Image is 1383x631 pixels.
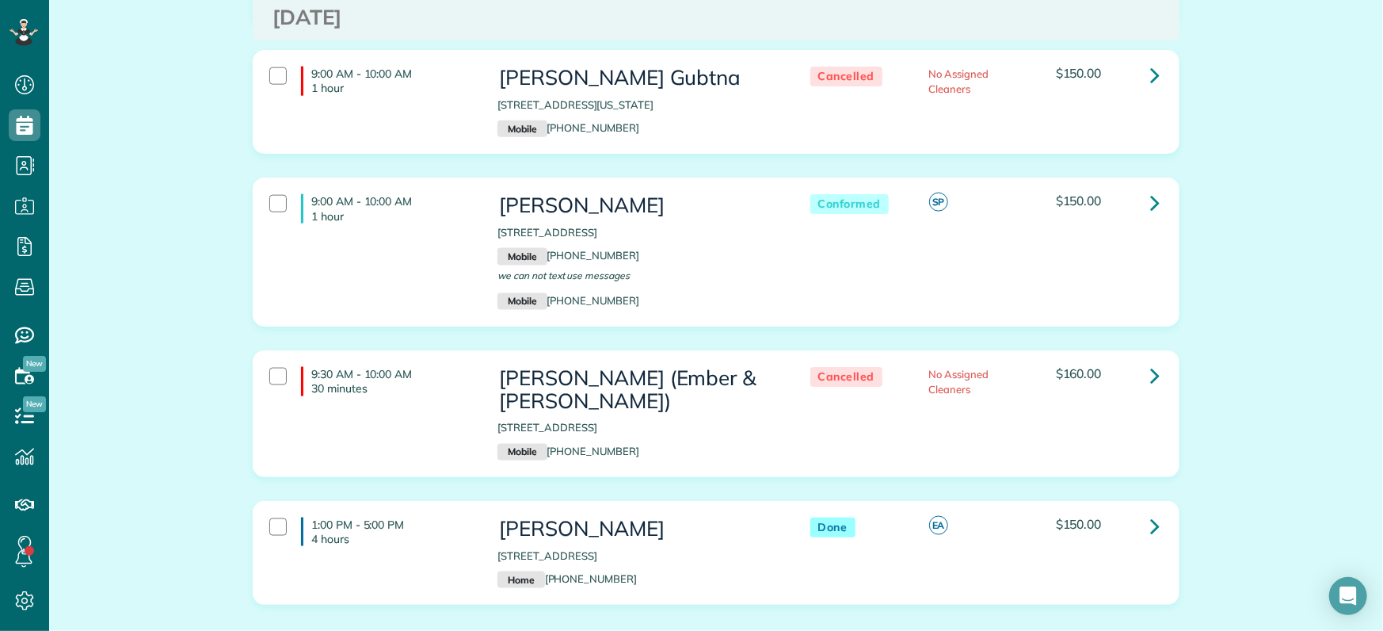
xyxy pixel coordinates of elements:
[497,225,778,240] p: [STREET_ADDRESS]
[497,572,637,585] a: Home[PHONE_NUMBER]
[810,518,855,537] span: Done
[497,121,639,134] a: Mobile[PHONE_NUMBER]
[497,572,544,589] small: Home
[1056,516,1102,532] span: $150.00
[497,549,778,564] p: [STREET_ADDRESS]
[301,67,474,95] h4: 9:00 AM - 10:00 AM
[497,294,639,307] a: Mobile[PHONE_NUMBER]
[810,67,883,86] span: Cancelled
[301,367,474,396] h4: 9:30 AM - 10:00 AM
[929,368,989,396] span: No Assigned Cleaners
[311,209,474,224] p: 1 hour
[497,98,778,113] p: [STREET_ADDRESS][US_STATE]
[301,194,474,223] h4: 9:00 AM - 10:00 AM
[497,518,778,541] h3: [PERSON_NAME]
[1329,577,1367,615] div: Open Intercom Messenger
[497,270,630,281] span: we can not text use messages
[23,356,46,372] span: New
[1056,193,1102,208] span: $150.00
[929,516,948,535] span: EA
[497,445,639,457] a: Mobile[PHONE_NUMBER]
[311,381,474,396] p: 30 minutes
[497,444,547,461] small: Mobile
[497,194,778,217] h3: [PERSON_NAME]
[497,420,778,435] p: [STREET_ADDRESS]
[301,518,474,546] h4: 1:00 PM - 5:00 PM
[497,249,639,262] a: Mobile[PHONE_NUMBER]
[497,67,778,90] h3: [PERSON_NAME] Gubtna
[23,396,46,412] span: New
[311,532,474,546] p: 4 hours
[497,293,547,311] small: Mobile
[929,67,989,95] span: No Assigned Cleaners
[929,193,948,212] span: SP
[311,81,474,95] p: 1 hour
[1056,365,1102,381] span: $160.00
[810,194,890,214] span: Conformed
[272,6,1160,29] h3: [DATE]
[810,367,883,387] span: Cancelled
[497,248,547,266] small: Mobile
[497,120,547,138] small: Mobile
[497,367,778,412] h3: [PERSON_NAME] (Ember & [PERSON_NAME])
[1056,65,1102,81] span: $150.00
